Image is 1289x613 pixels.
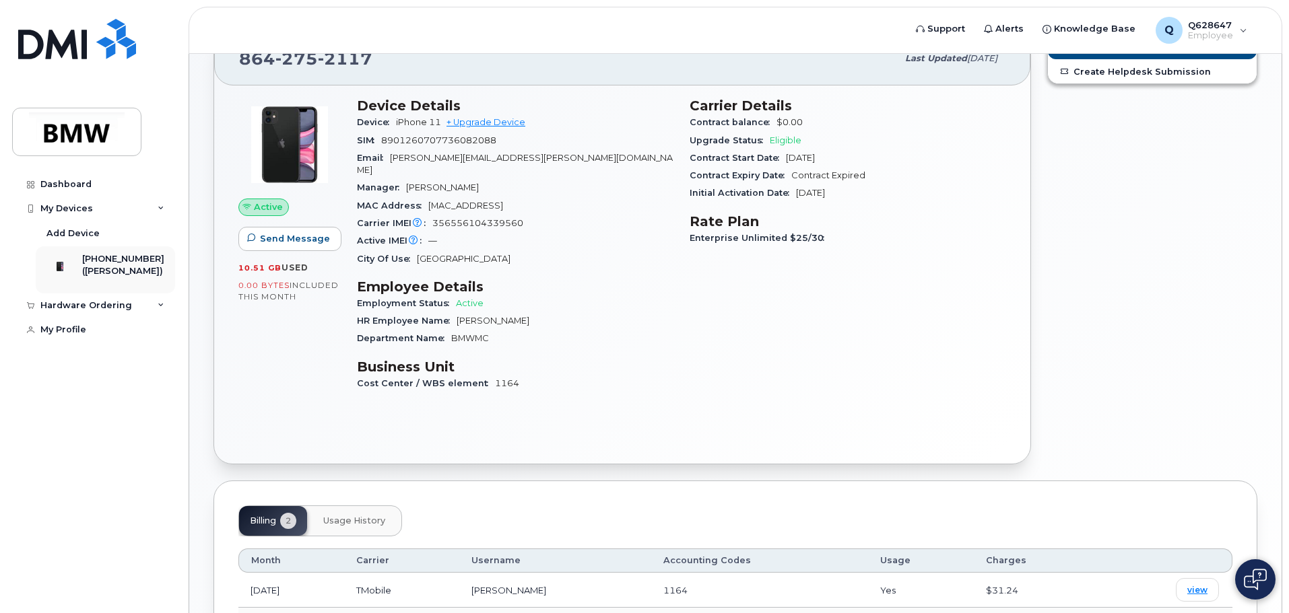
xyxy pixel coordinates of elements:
div: Q628647 [1146,17,1257,44]
a: Support [906,15,974,42]
span: Q628647 [1188,20,1233,30]
span: HR Employee Name [357,316,457,326]
span: Contract Expired [791,170,865,180]
span: SIM [357,135,381,145]
h3: Device Details [357,98,673,114]
span: [PERSON_NAME] [406,182,479,192]
span: 356556104339560 [432,218,523,228]
th: Accounting Codes [651,548,868,573]
h3: Carrier Details [690,98,1006,114]
span: $0.00 [776,117,803,127]
a: + Upgrade Device [447,117,525,127]
span: MAC Address [357,201,428,211]
span: 1164 [663,585,688,596]
span: Active [456,298,484,308]
span: Enterprise Unlimited $25/30 [690,233,831,243]
span: BMWMC [451,333,489,343]
a: Create Helpdesk Submission [1048,59,1257,83]
td: [PERSON_NAME] [459,573,651,608]
span: Employee [1188,30,1233,41]
span: [GEOGRAPHIC_DATA] [417,254,510,264]
h3: Employee Details [357,279,673,295]
span: Email [357,153,390,163]
span: Employment Status [357,298,456,308]
span: iPhone 11 [396,117,441,127]
span: Eligible [770,135,801,145]
span: Contract balance [690,117,776,127]
h3: Business Unit [357,359,673,375]
span: Upgrade Status [690,135,770,145]
span: Cost Center / WBS element [357,378,495,388]
span: [DATE] [967,53,997,63]
th: Username [459,548,651,573]
span: [PERSON_NAME] [457,316,529,326]
th: Usage [868,548,974,573]
span: Last updated [905,53,967,63]
span: [MAC_ADDRESS] [428,201,503,211]
span: 10.51 GB [238,263,282,273]
span: Send Message [260,232,330,245]
span: 864 [239,48,372,69]
span: Usage History [323,515,385,526]
img: Open chat [1244,569,1267,590]
span: Knowledge Base [1054,22,1135,36]
span: Device [357,117,396,127]
span: [DATE] [786,153,815,163]
div: $31.24 [986,584,1087,597]
span: Contract Expiry Date [690,170,791,180]
span: Initial Activation Date [690,188,796,198]
span: 1164 [495,378,519,388]
img: iPhone_11.jpg [249,104,330,185]
span: — [428,236,437,246]
h3: Rate Plan [690,213,1006,229]
span: used [282,262,308,273]
span: view [1187,584,1208,596]
a: Alerts [974,15,1033,42]
span: 275 [275,48,318,69]
td: TMobile [344,573,459,608]
th: Charges [974,548,1099,573]
span: Alerts [995,22,1024,36]
span: Support [927,22,965,36]
span: Active IMEI [357,236,428,246]
a: Knowledge Base [1033,15,1145,42]
span: Manager [357,182,406,192]
th: Month [238,548,344,573]
span: Carrier IMEI [357,218,432,228]
span: 8901260707736082088 [381,135,496,145]
span: 2117 [318,48,372,69]
span: Q [1164,22,1174,38]
span: City Of Use [357,254,417,264]
th: Carrier [344,548,459,573]
span: 0.00 Bytes [238,281,290,290]
span: Contract Start Date [690,153,786,163]
td: Yes [868,573,974,608]
a: view [1176,578,1219,602]
span: [DATE] [796,188,825,198]
button: Send Message [238,227,341,251]
span: Department Name [357,333,451,343]
td: [DATE] [238,573,344,608]
span: [PERSON_NAME][EMAIL_ADDRESS][PERSON_NAME][DOMAIN_NAME] [357,153,673,175]
span: Active [254,201,283,213]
